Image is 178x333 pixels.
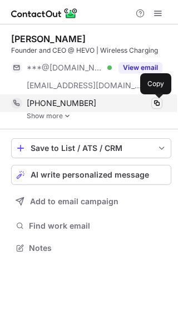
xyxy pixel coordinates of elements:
div: [PERSON_NAME] [11,33,86,44]
button: save-profile-one-click [11,138,171,158]
span: Find work email [29,221,167,231]
img: ContactOut v5.3.10 [11,7,78,20]
button: Add to email campaign [11,191,171,211]
a: Show more [27,112,171,120]
div: Founder and CEO @ HEVO | Wireless Charging [11,46,171,56]
span: [PHONE_NUMBER] [27,98,96,108]
span: Add to email campaign [30,197,118,206]
span: ***@[DOMAIN_NAME] [27,63,103,73]
button: AI write personalized message [11,165,171,185]
button: Notes [11,240,171,256]
button: Reveal Button [118,62,162,73]
button: Find work email [11,218,171,234]
span: AI write personalized message [31,170,149,179]
span: [EMAIL_ADDRESS][DOMAIN_NAME] [27,80,142,90]
span: Notes [29,243,167,253]
img: - [64,112,71,120]
div: Save to List / ATS / CRM [31,144,152,153]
